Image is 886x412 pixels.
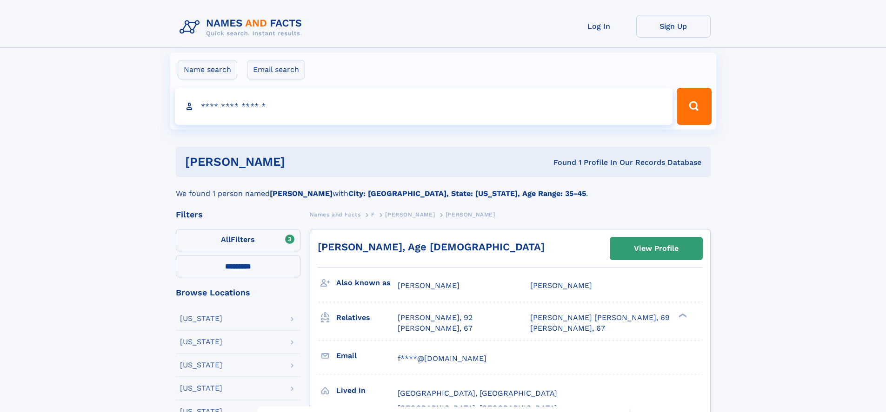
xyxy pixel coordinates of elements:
a: Log In [562,15,636,38]
h1: [PERSON_NAME] [185,156,420,168]
img: Logo Names and Facts [176,15,310,40]
a: [PERSON_NAME] [385,209,435,220]
div: Filters [176,210,300,219]
span: [PERSON_NAME] [446,211,495,218]
span: [PERSON_NAME] [398,281,460,290]
div: [US_STATE] [180,385,222,392]
span: F [371,211,375,218]
a: View Profile [610,237,702,260]
input: search input [175,88,673,125]
span: All [221,235,231,244]
label: Filters [176,229,300,251]
div: ❯ [676,313,687,319]
span: [GEOGRAPHIC_DATA], [GEOGRAPHIC_DATA] [398,389,557,398]
div: We found 1 person named with . [176,177,711,199]
a: [PERSON_NAME], Age [DEMOGRAPHIC_DATA] [318,241,545,253]
b: City: [GEOGRAPHIC_DATA], State: [US_STATE], Age Range: 35-45 [348,189,586,198]
label: Name search [178,60,237,79]
div: Browse Locations [176,288,300,297]
h3: Relatives [336,310,398,326]
span: [PERSON_NAME] [530,281,592,290]
button: Search Button [677,88,711,125]
b: [PERSON_NAME] [270,189,333,198]
a: Sign Up [636,15,711,38]
span: [PERSON_NAME] [385,211,435,218]
a: [PERSON_NAME] [PERSON_NAME], 69 [530,313,670,323]
a: [PERSON_NAME], 92 [398,313,473,323]
a: [PERSON_NAME], 67 [398,323,473,334]
div: View Profile [634,238,679,259]
div: Found 1 Profile In Our Records Database [419,157,701,168]
label: Email search [247,60,305,79]
a: [PERSON_NAME], 67 [530,323,605,334]
h3: Lived in [336,383,398,399]
a: F [371,209,375,220]
h3: Also known as [336,275,398,291]
div: [US_STATE] [180,315,222,322]
div: [US_STATE] [180,361,222,369]
a: Names and Facts [310,209,361,220]
h3: Email [336,348,398,364]
div: [US_STATE] [180,338,222,346]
